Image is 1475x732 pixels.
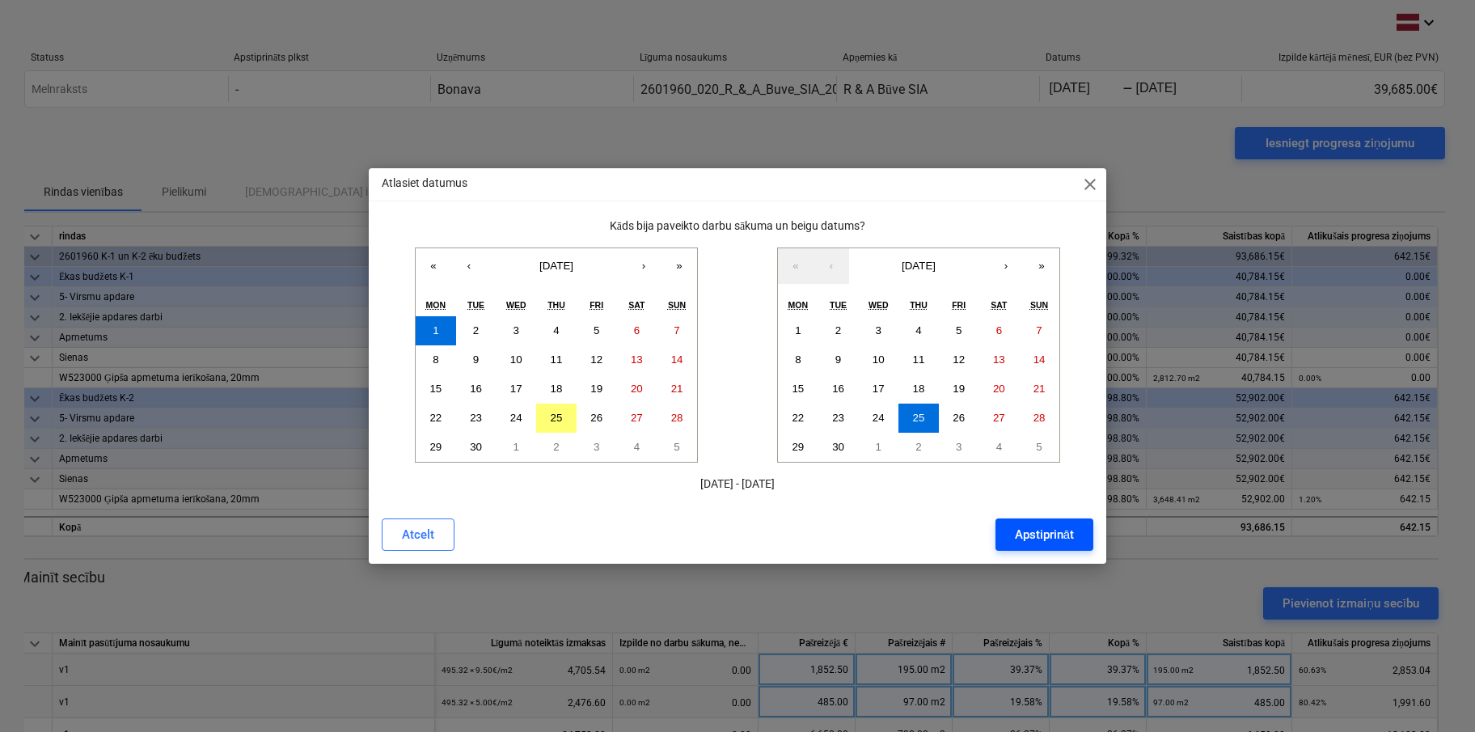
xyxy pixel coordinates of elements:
[814,248,849,284] button: ‹
[818,433,859,462] button: 30 September 2025
[416,433,456,462] button: 29 September 2025
[778,433,818,462] button: 29 September 2025
[496,374,536,404] button: 17 September 2025
[631,412,643,424] abbr: 27 September 2025
[473,353,479,366] abbr: 9 September 2025
[426,300,446,310] abbr: Monday
[657,433,697,462] button: 5 October 2025
[536,404,577,433] button: 25 September 2025
[382,175,467,192] p: Atlasiet datumus
[628,300,645,310] abbr: Saturday
[671,383,683,395] abbr: 21 September 2025
[1036,324,1042,336] abbr: 7 September 2025
[657,404,697,433] button: 28 September 2025
[993,383,1005,395] abbr: 20 September 2025
[551,412,563,424] abbr: 25 September 2025
[510,383,522,395] abbr: 17 September 2025
[382,218,1093,235] p: Kāds bija paveikto darbu sākuma un beigu datums?
[876,324,881,336] abbr: 3 September 2025
[510,353,522,366] abbr: 10 September 2025
[979,316,1020,345] button: 6 September 2025
[467,300,484,310] abbr: Tuesday
[553,324,559,336] abbr: 4 September 2025
[674,441,679,453] abbr: 5 October 2025
[849,248,988,284] button: [DATE]
[979,345,1020,374] button: 13 September 2025
[953,353,965,366] abbr: 12 September 2025
[1019,316,1059,345] button: 7 September 2025
[577,316,617,345] button: 5 September 2025
[778,404,818,433] button: 22 September 2025
[835,324,841,336] abbr: 2 September 2025
[590,383,602,395] abbr: 19 September 2025
[778,374,818,404] button: 15 September 2025
[898,374,939,404] button: 18 September 2025
[1015,524,1074,545] div: Apstiprināt
[416,345,456,374] button: 8 September 2025
[873,412,885,424] abbr: 24 September 2025
[913,353,925,366] abbr: 11 September 2025
[858,316,898,345] button: 3 September 2025
[594,324,599,336] abbr: 5 September 2025
[577,374,617,404] button: 19 September 2025
[631,353,643,366] abbr: 13 September 2025
[939,404,979,433] button: 26 September 2025
[1036,441,1042,453] abbr: 5 October 2025
[910,300,928,310] abbr: Thursday
[547,300,565,310] abbr: Thursday
[902,260,936,272] span: [DATE]
[496,345,536,374] button: 10 September 2025
[956,441,961,453] abbr: 3 October 2025
[433,353,438,366] abbr: 8 September 2025
[416,248,451,284] button: «
[1033,383,1046,395] abbr: 21 September 2025
[830,300,847,310] abbr: Tuesday
[456,404,497,433] button: 23 September 2025
[657,345,697,374] button: 14 September 2025
[1033,353,1046,366] abbr: 14 September 2025
[913,383,925,395] abbr: 18 September 2025
[873,383,885,395] abbr: 17 September 2025
[473,324,479,336] abbr: 2 September 2025
[778,345,818,374] button: 8 September 2025
[915,324,921,336] abbr: 4 September 2025
[577,433,617,462] button: 3 October 2025
[590,300,603,310] abbr: Friday
[1030,300,1048,310] abbr: Sunday
[832,412,844,424] abbr: 23 September 2025
[792,383,804,395] abbr: 15 September 2025
[996,441,1002,453] abbr: 4 October 2025
[506,300,526,310] abbr: Wednesday
[988,248,1024,284] button: ›
[956,324,961,336] abbr: 5 September 2025
[778,248,814,284] button: «
[995,518,1093,551] button: Apstiprināt
[979,404,1020,433] button: 27 September 2025
[858,404,898,433] button: 24 September 2025
[939,345,979,374] button: 12 September 2025
[496,433,536,462] button: 1 October 2025
[939,433,979,462] button: 3 October 2025
[858,374,898,404] button: 17 September 2025
[939,374,979,404] button: 19 September 2025
[869,300,889,310] abbr: Wednesday
[898,316,939,345] button: 4 September 2025
[1033,412,1046,424] abbr: 28 September 2025
[953,412,965,424] abbr: 26 September 2025
[429,383,442,395] abbr: 15 September 2025
[979,433,1020,462] button: 4 October 2025
[456,433,497,462] button: 30 September 2025
[873,353,885,366] abbr: 10 September 2025
[496,404,536,433] button: 24 September 2025
[553,441,559,453] abbr: 2 October 2025
[551,383,563,395] abbr: 18 September 2025
[456,374,497,404] button: 16 September 2025
[631,383,643,395] abbr: 20 September 2025
[795,353,801,366] abbr: 8 September 2025
[536,316,577,345] button: 4 September 2025
[470,383,482,395] abbr: 16 September 2025
[626,248,661,284] button: ›
[470,441,482,453] abbr: 30 September 2025
[617,374,657,404] button: 20 September 2025
[993,353,1005,366] abbr: 13 September 2025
